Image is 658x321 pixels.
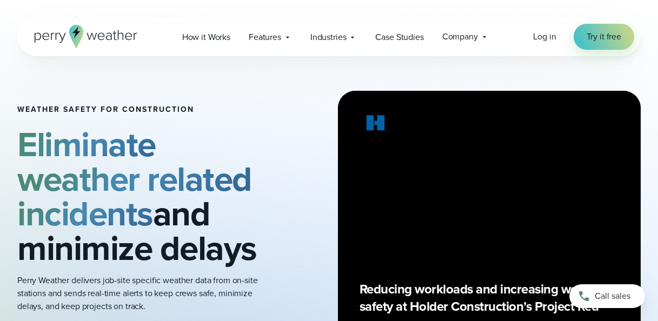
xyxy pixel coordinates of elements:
[533,30,556,43] a: Log in
[17,119,252,239] strong: Eliminate weather related incidents
[182,31,230,44] span: How it Works
[569,284,645,308] a: Call sales
[249,31,281,44] span: Features
[17,274,267,313] p: Perry Weather delivers job-site specific weather data from on-site stations and sends real-time a...
[574,24,634,50] a: Try it free
[360,112,392,137] img: Holder.svg
[173,26,240,48] a: How it Works
[442,30,478,43] span: Company
[587,30,621,43] span: Try it free
[366,26,433,48] a: Case Studies
[595,290,630,303] span: Call sales
[310,31,347,44] span: Industries
[375,31,423,44] span: Case Studies
[360,280,620,315] p: Reducing workloads and increasing worker safety at Holder Construction’s Project Red
[17,127,267,265] h2: and minimize delays
[17,105,267,114] h1: Weather safety for Construction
